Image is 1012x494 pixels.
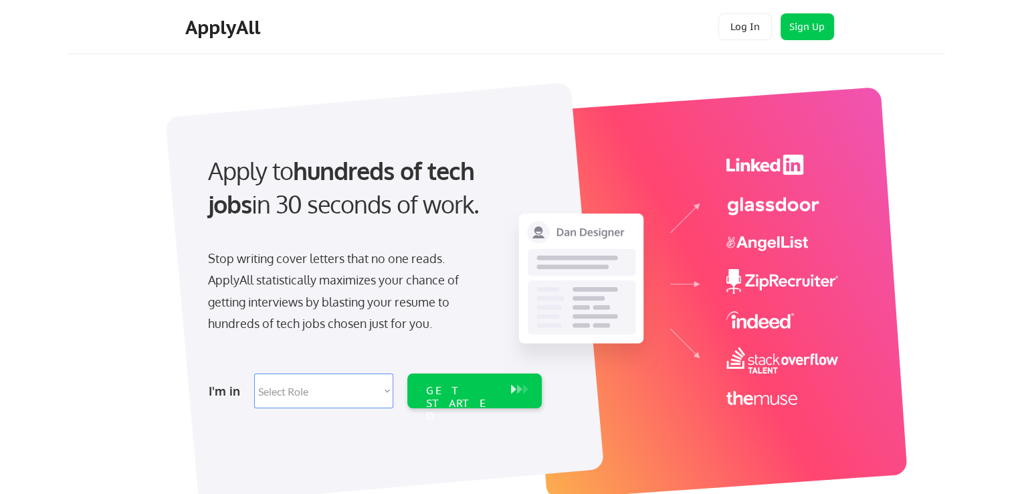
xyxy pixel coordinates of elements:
div: I'm in [209,380,246,402]
button: Sign Up [781,13,834,40]
div: ApplyAll [185,16,264,39]
div: GET STARTED [426,384,498,423]
div: Apply to in 30 seconds of work. [208,154,536,222]
strong: hundreds of tech jobs [208,155,480,219]
button: Log In [718,13,772,40]
div: Stop writing cover letters that no one reads. ApplyAll statistically maximizes your chance of get... [208,248,483,335]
